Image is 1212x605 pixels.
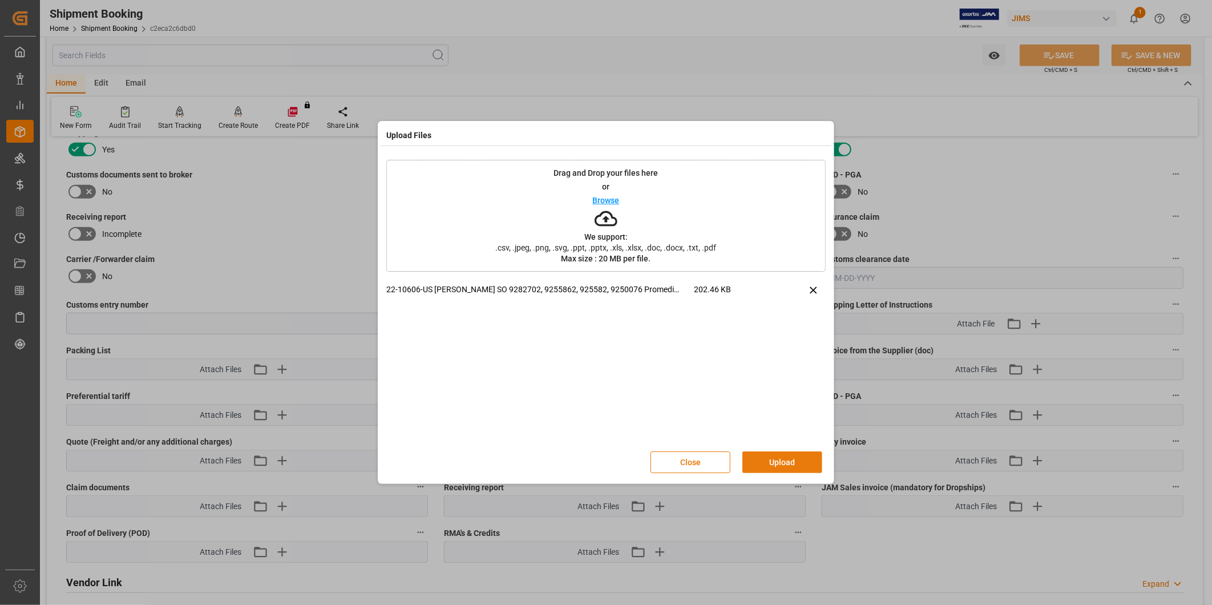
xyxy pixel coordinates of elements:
p: We support: [584,233,628,241]
span: .csv, .jpeg, .png, .svg, .ppt, .pptx, .xls, .xlsx, .doc, .docx, .txt, .pdf [488,244,724,252]
p: 22-10606-US [PERSON_NAME] SO 9282702, 9255862, 925582, 9250076 Promedias AG [GEOGRAPHIC_DATA]pdf [386,284,694,296]
p: or [603,183,610,191]
div: Drag and Drop your files hereorBrowseWe support:.csv, .jpeg, .png, .svg, .ppt, .pptx, .xls, .xlsx... [386,160,826,272]
h4: Upload Files [386,130,431,142]
p: Browse [593,196,620,204]
p: Max size : 20 MB per file. [561,255,651,263]
p: Drag and Drop your files here [554,169,658,177]
span: 202.46 KB [694,284,771,304]
button: Close [651,451,730,473]
button: Upload [742,451,822,473]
